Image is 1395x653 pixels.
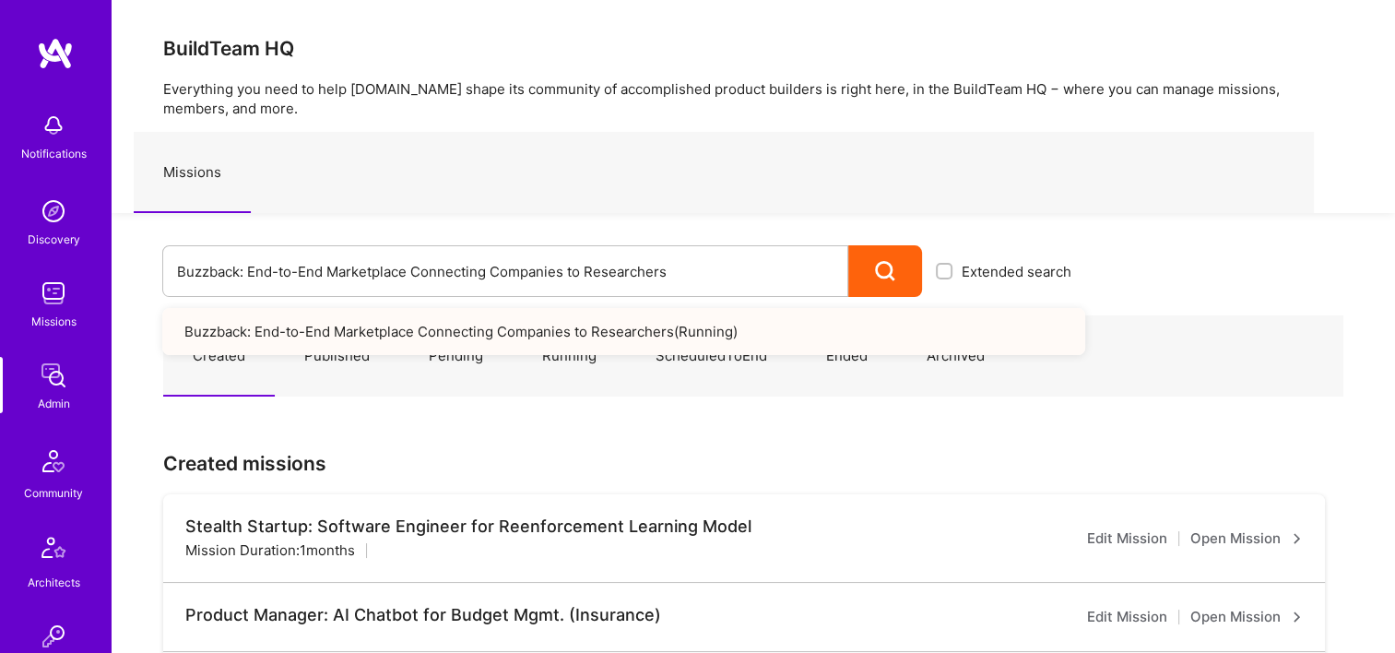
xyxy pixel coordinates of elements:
[38,394,70,413] div: Admin
[31,528,76,573] img: Architects
[35,357,72,394] img: admin teamwork
[185,540,355,560] div: Mission Duration: 1 months
[163,37,1343,60] h3: BuildTeam HQ
[31,312,77,331] div: Missions
[35,107,72,144] img: bell
[1292,533,1303,544] i: icon ArrowRight
[797,316,897,397] a: Ended
[875,261,896,282] i: icon Search
[185,516,751,537] div: Stealth Startup: Software Engineer for Reenforcement Learning Model
[35,275,72,312] img: teamwork
[1190,606,1303,628] a: Open Mission
[962,262,1071,281] span: Extended search
[28,230,80,249] div: Discovery
[163,316,275,397] a: Created
[162,308,1085,355] a: Buzzback: End-to-End Marketplace Connecting Companies to Researchers(Running)
[275,316,399,397] a: Published
[1087,606,1167,628] a: Edit Mission
[513,316,626,397] a: Running
[163,79,1343,118] p: Everything you need to help [DOMAIN_NAME] shape its community of accomplished product builders is...
[1292,611,1303,623] i: icon ArrowRight
[399,316,513,397] a: Pending
[626,316,797,397] a: ScheduledToEnd
[134,133,251,213] a: Missions
[37,37,74,70] img: logo
[31,439,76,483] img: Community
[177,248,833,295] input: What type of mission are you looking for?
[24,483,83,503] div: Community
[163,452,1343,475] h3: Created missions
[21,144,87,163] div: Notifications
[1087,528,1167,550] a: Edit Mission
[897,316,1014,397] a: Archived
[28,573,80,592] div: Architects
[1190,528,1303,550] a: Open Mission
[35,193,72,230] img: discovery
[185,605,661,625] div: Product Manager: AI Chatbot for Budget Mgmt. (Insurance)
